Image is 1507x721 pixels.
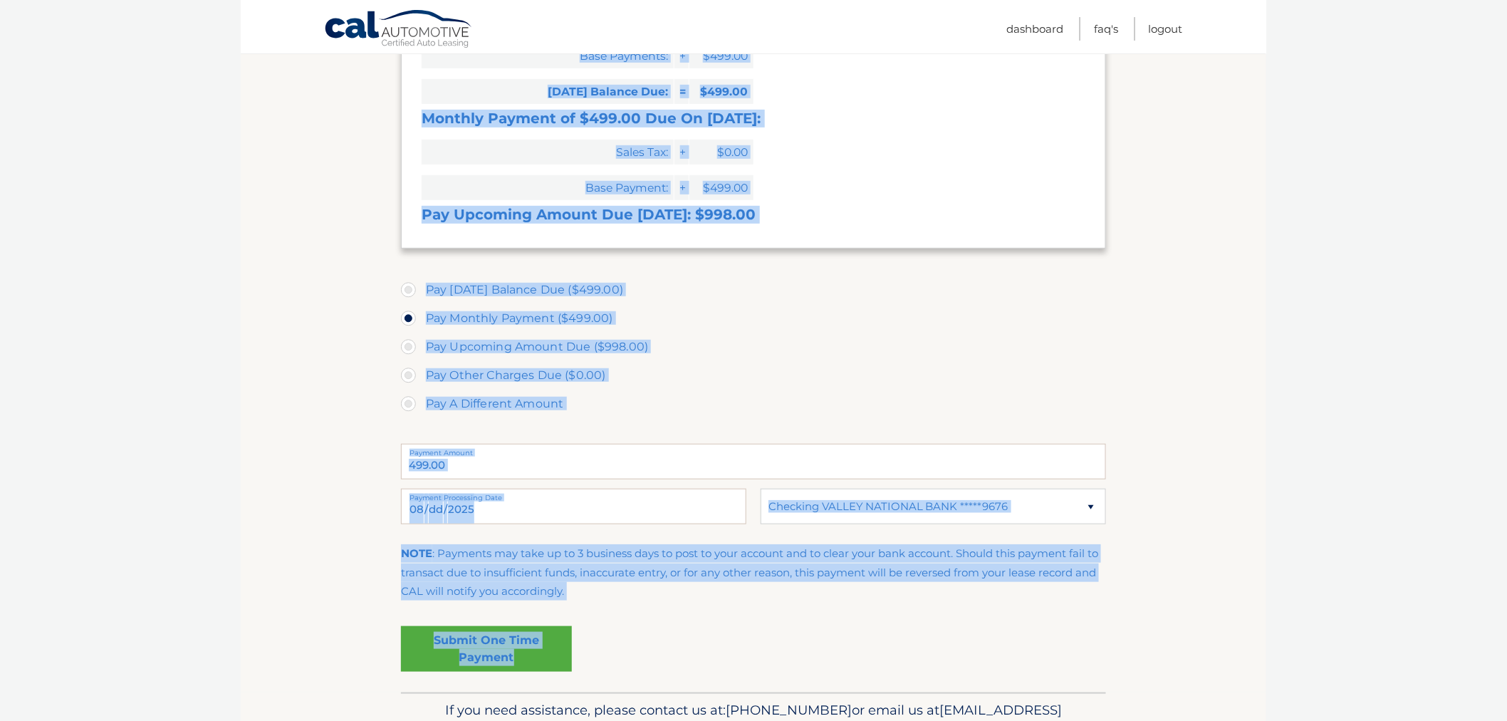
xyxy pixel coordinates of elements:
[324,9,474,51] a: Cal Automotive
[401,333,1106,361] label: Pay Upcoming Amount Due ($998.00)
[401,546,432,560] strong: NOTE
[422,110,1085,128] h3: Monthly Payment of $499.00 Due On [DATE]:
[422,79,674,104] span: [DATE] Balance Due:
[1006,17,1063,41] a: Dashboard
[401,626,572,672] a: Submit One Time Payment
[401,361,1106,390] label: Pay Other Charges Due ($0.00)
[401,489,746,524] input: Payment Date
[689,140,753,165] span: $0.00
[726,702,852,718] span: [PHONE_NUMBER]
[689,175,753,200] span: $499.00
[689,79,753,104] span: $499.00
[689,43,753,68] span: $499.00
[401,304,1106,333] label: Pay Monthly Payment ($499.00)
[422,175,674,200] span: Base Payment:
[401,444,1106,455] label: Payment Amount
[401,489,746,500] label: Payment Processing Date
[401,544,1106,601] p: : Payments may take up to 3 business days to post to your account and to clear your bank account....
[401,444,1106,479] input: Payment Amount
[674,175,689,200] span: +
[401,276,1106,304] label: Pay [DATE] Balance Due ($499.00)
[1149,17,1183,41] a: Logout
[422,206,1085,224] h3: Pay Upcoming Amount Due [DATE]: $998.00
[674,79,689,104] span: =
[422,140,674,165] span: Sales Tax:
[1094,17,1118,41] a: FAQ's
[422,43,674,68] span: Base Payments:
[674,43,689,68] span: +
[674,140,689,165] span: +
[401,390,1106,418] label: Pay A Different Amount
